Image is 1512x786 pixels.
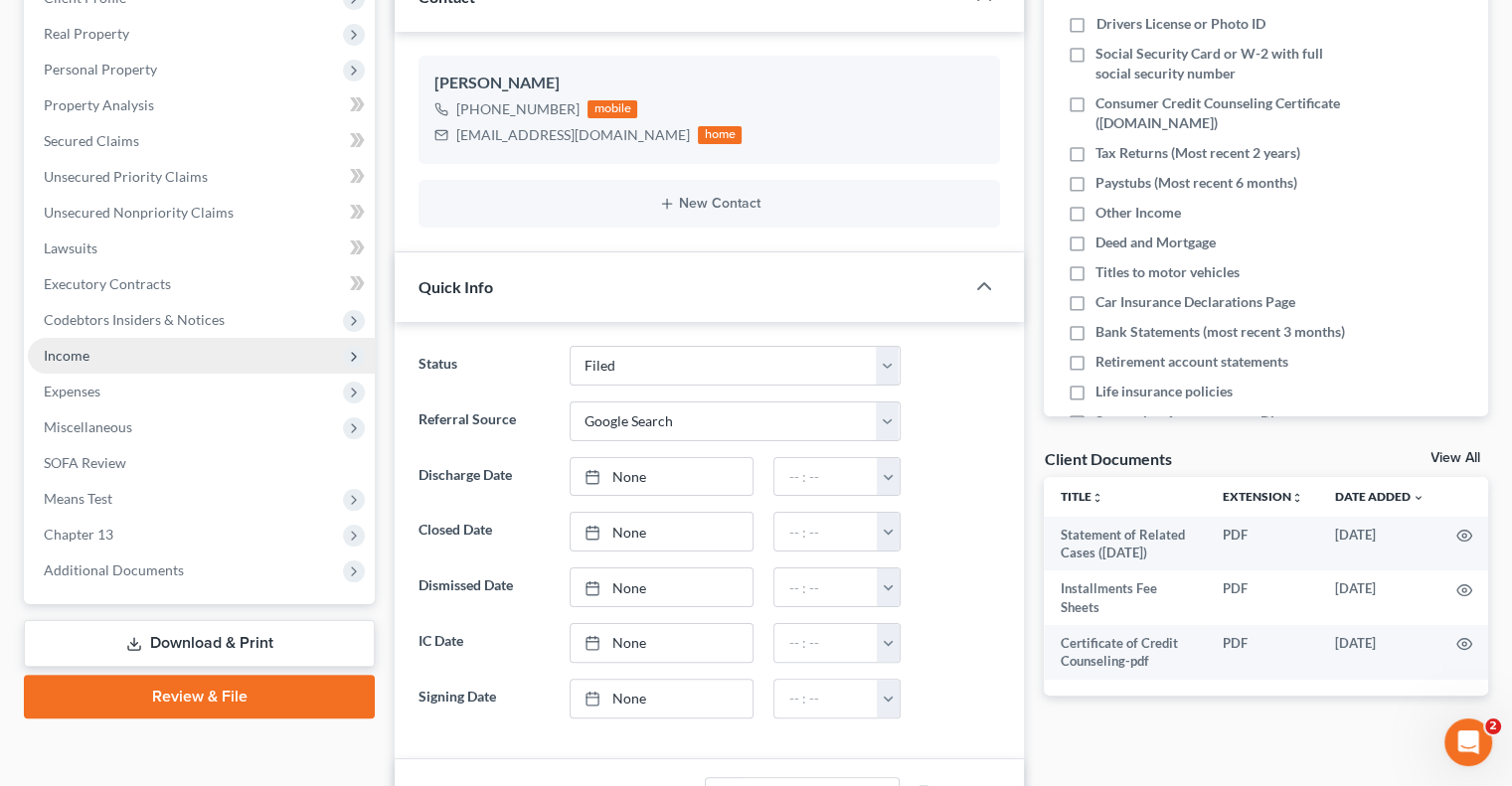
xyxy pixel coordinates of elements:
span: Car Insurance Declarations Page [1095,292,1295,312]
a: Download & Print [24,620,375,667]
span: Drivers License or Photo ID [1095,14,1264,34]
div: Client Documents [1044,448,1171,469]
label: Discharge Date [409,457,559,497]
a: Extensionunfold_more [1223,489,1303,504]
span: SOFA Review [44,454,126,471]
a: Property Analysis [28,87,375,123]
span: Means Test [44,490,112,507]
a: View All [1430,451,1480,465]
span: Retirement account statements [1095,352,1288,372]
input: -- : -- [774,624,878,662]
span: Expenses [44,383,100,399]
a: Unsecured Nonpriority Claims [28,195,375,231]
a: Lawsuits [28,231,375,266]
span: Personal Property [44,61,157,78]
a: Review & File [24,675,375,718]
a: Executory Contracts [28,266,375,302]
span: Additional Documents [44,561,184,578]
a: Unsecured Priority Claims [28,159,375,195]
span: Life insurance policies [1095,382,1233,401]
span: Real Property [44,25,129,42]
a: None [571,624,754,662]
label: Closed Date [409,512,559,551]
span: Miscellaneous [44,418,132,435]
label: Dismissed Date [409,567,559,607]
label: Status [409,346,559,386]
span: Chapter 13 [44,526,113,543]
span: Income [44,347,89,364]
td: [DATE] [1319,625,1440,680]
span: Titles to motor vehicles [1095,262,1240,282]
a: None [571,458,754,496]
span: Consumer Credit Counseling Certificate ([DOMAIN_NAME]) [1095,93,1360,133]
label: Signing Date [409,679,559,718]
div: home [698,126,742,144]
a: Titleunfold_more [1060,489,1102,504]
i: unfold_more [1291,492,1303,504]
div: [PERSON_NAME] [434,72,984,95]
td: PDF [1207,625,1319,680]
span: Social Security Card or W-2 with full social security number [1095,44,1360,83]
td: [DATE] [1319,570,1440,625]
input: -- : -- [774,680,878,717]
td: Certificate of Credit Counseling-pdf [1044,625,1207,680]
a: Secured Claims [28,123,375,159]
td: PDF [1207,570,1319,625]
span: Separation Agreements or Divorce Decrees [1095,411,1360,451]
div: mobile [588,100,637,118]
i: expand_more [1413,492,1425,504]
span: Deed and Mortgage [1095,233,1216,252]
div: [EMAIL_ADDRESS][DOMAIN_NAME] [456,125,690,145]
span: Unsecured Nonpriority Claims [44,204,234,221]
td: Statement of Related Cases ([DATE]) [1044,517,1207,571]
span: Secured Claims [44,132,139,149]
i: unfold_more [1091,492,1102,504]
span: Tax Returns (Most recent 2 years) [1095,143,1300,163]
span: Bank Statements (most recent 3 months) [1095,322,1345,342]
a: None [571,680,754,717]
td: [DATE] [1319,517,1440,571]
span: Other Income [1095,203,1181,223]
a: Date Added expand_more [1335,489,1425,504]
span: Property Analysis [44,96,154,113]
span: Unsecured Priority Claims [44,168,208,185]
span: Executory Contracts [44,275,171,292]
a: None [571,513,754,550]
div: [PHONE_NUMBER] [456,99,580,119]
input: -- : -- [774,513,878,550]
a: None [571,568,754,606]
span: Codebtors Insiders & Notices [44,311,225,328]
iframe: Intercom live chat [1444,718,1492,766]
td: Installments Fee Sheets [1044,570,1207,625]
label: IC Date [409,623,559,663]
a: SOFA Review [28,445,375,481]
span: 2 [1485,718,1501,734]
span: Quick Info [419,277,493,296]
span: Paystubs (Most recent 6 months) [1095,173,1297,193]
span: Lawsuits [44,239,97,256]
label: Referral Source [409,401,559,441]
button: New Contact [434,196,984,212]
input: -- : -- [774,458,878,496]
td: PDF [1207,517,1319,571]
input: -- : -- [774,568,878,606]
